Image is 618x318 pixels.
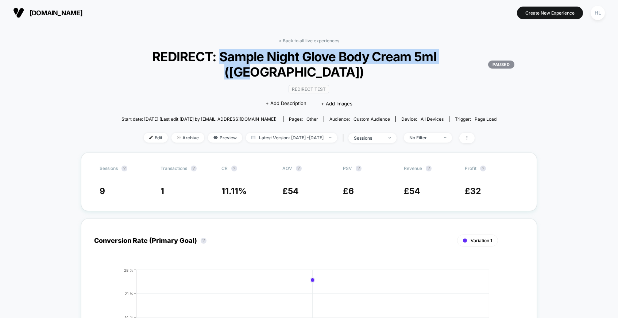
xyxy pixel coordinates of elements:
[329,116,390,122] div: Audience:
[266,100,306,107] span: + Add Description
[471,238,492,243] span: Variation 1
[282,166,292,171] span: AOV
[30,9,82,17] span: [DOMAIN_NAME]
[289,116,318,122] div: Pages:
[296,166,302,171] button: ?
[251,136,255,139] img: calendar
[480,166,486,171] button: ?
[470,186,481,196] span: 32
[321,101,352,106] span: + Add Images
[306,116,318,122] span: other
[100,166,118,171] span: Sessions
[354,116,390,122] span: Custom Audience
[404,186,420,196] span: £
[356,166,362,171] button: ?
[426,166,432,171] button: ?
[124,268,133,272] tspan: 28 %
[279,38,339,43] a: < Back to all live experiences
[409,186,420,196] span: 54
[11,7,85,19] button: [DOMAIN_NAME]
[231,166,237,171] button: ?
[465,166,476,171] span: Profit
[588,5,607,20] button: HL
[421,116,444,122] span: all devices
[208,133,242,143] span: Preview
[395,116,449,122] span: Device:
[289,85,329,93] span: Redirect Test
[591,6,605,20] div: HL
[329,137,332,138] img: end
[282,186,299,196] span: £
[125,291,133,295] tspan: 21 %
[100,186,105,196] span: 9
[221,186,247,196] span: 11.11 %
[389,137,391,139] img: end
[404,166,422,171] span: Revenue
[517,7,583,19] button: Create New Experience
[409,135,439,140] div: No Filter
[343,166,352,171] span: PSV
[121,166,127,171] button: ?
[221,166,228,171] span: CR
[488,61,514,69] p: PAUSED
[104,49,514,79] span: REDIRECT: Sample Night Glove Body Cream 5ml ([GEOGRAPHIC_DATA])
[475,116,497,122] span: Page Load
[121,116,277,122] span: Start date: [DATE] (Last edit [DATE] by [EMAIL_ADDRESS][DOMAIN_NAME])
[161,166,187,171] span: Transactions
[201,238,206,244] button: ?
[455,116,497,122] div: Trigger:
[191,166,197,171] button: ?
[177,136,181,139] img: end
[348,186,354,196] span: 6
[161,186,164,196] span: 1
[444,137,447,138] img: end
[465,186,481,196] span: £
[171,133,204,143] span: Archive
[341,133,348,143] span: |
[149,136,153,139] img: edit
[13,7,24,18] img: Visually logo
[144,133,168,143] span: Edit
[343,186,354,196] span: £
[246,133,337,143] span: Latest Version: [DATE] - [DATE]
[354,135,383,141] div: sessions
[288,186,299,196] span: 54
